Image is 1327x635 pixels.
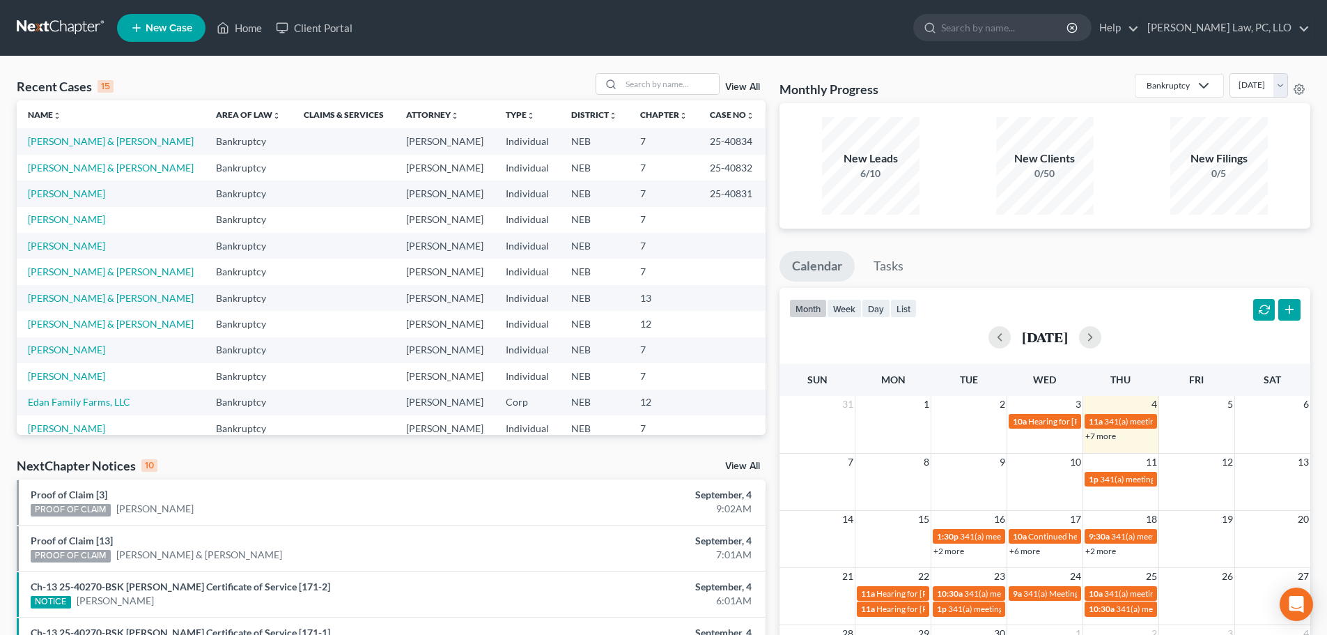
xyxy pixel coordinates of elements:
[1013,588,1022,599] span: 9a
[1280,588,1313,621] div: Open Intercom Messenger
[1189,374,1204,385] span: Fri
[948,604,1082,614] span: 341(a) meeting for [PERSON_NAME]
[876,588,985,599] span: Hearing for [PERSON_NAME]
[922,454,931,470] span: 8
[17,457,157,474] div: NextChapter Notices
[495,128,560,154] td: Individual
[146,23,192,33] span: New Case
[1074,396,1082,413] span: 3
[28,318,194,330] a: [PERSON_NAME] & [PERSON_NAME]
[560,311,628,337] td: NEB
[495,155,560,181] td: Individual
[1111,531,1319,542] span: 341(a) meeting for [PERSON_NAME] & [PERSON_NAME]
[205,155,292,181] td: Bankruptcy
[560,390,628,415] td: NEB
[993,511,1007,528] span: 16
[822,167,919,181] div: 6/10
[629,390,699,415] td: 12
[1110,374,1131,385] span: Thu
[827,299,862,318] button: week
[725,82,760,92] a: View All
[1033,374,1056,385] span: Wed
[699,155,766,181] td: 25-40832
[876,604,1034,614] span: Hearing for [PERSON_NAME] Land & Cattle
[269,15,359,40] a: Client Portal
[861,588,875,599] span: 11a
[640,109,688,120] a: Chapterunfold_more
[17,78,114,95] div: Recent Cases
[216,109,281,120] a: Area of Lawunfold_more
[1220,454,1234,470] span: 12
[205,363,292,389] td: Bankruptcy
[629,155,699,181] td: 7
[960,374,978,385] span: Tue
[941,15,1069,40] input: Search by name...
[272,112,281,120] i: unfold_more
[1150,396,1158,413] span: 4
[293,100,395,128] th: Claims & Services
[28,370,105,382] a: [PERSON_NAME]
[495,311,560,337] td: Individual
[1144,454,1158,470] span: 11
[495,259,560,284] td: Individual
[116,502,194,516] a: [PERSON_NAME]
[77,594,154,608] a: [PERSON_NAME]
[1144,511,1158,528] span: 18
[1028,416,1137,427] span: Hearing for [PERSON_NAME]
[495,337,560,363] td: Individual
[1226,396,1234,413] span: 5
[841,396,855,413] span: 31
[571,109,617,120] a: Districtunfold_more
[960,531,1094,542] span: 341(a) meeting for [PERSON_NAME]
[495,207,560,233] td: Individual
[1085,431,1116,441] a: +7 more
[1147,79,1190,91] div: Bankruptcy
[205,259,292,284] td: Bankruptcy
[998,396,1007,413] span: 2
[495,285,560,311] td: Individual
[1100,474,1234,484] span: 341(a) meeting for [PERSON_NAME]
[205,128,292,154] td: Bankruptcy
[141,459,157,472] div: 10
[1104,588,1239,599] span: 341(a) meeting for [PERSON_NAME]
[629,285,699,311] td: 13
[1296,511,1310,528] span: 20
[205,390,292,415] td: Bankruptcy
[28,188,105,199] a: [PERSON_NAME]
[1089,531,1110,542] span: 9:30a
[395,207,495,233] td: [PERSON_NAME]
[1140,15,1310,40] a: [PERSON_NAME] Law, PC, LLO
[395,363,495,389] td: [PERSON_NAME]
[506,109,535,120] a: Typeunfold_more
[621,74,719,94] input: Search by name...
[205,285,292,311] td: Bankruptcy
[31,550,111,563] div: PROOF OF CLAIM
[560,285,628,311] td: NEB
[1104,416,1312,427] span: 341(a) meeting for [PERSON_NAME] & [PERSON_NAME]
[205,311,292,337] td: Bankruptcy
[1013,416,1027,427] span: 10a
[1069,568,1082,585] span: 24
[210,15,269,40] a: Home
[841,568,855,585] span: 21
[996,167,1094,181] div: 0/50
[846,454,855,470] span: 7
[841,511,855,528] span: 14
[779,251,855,282] a: Calendar
[28,292,194,304] a: [PERSON_NAME] & [PERSON_NAME]
[560,415,628,441] td: NEB
[1085,546,1116,556] a: +2 more
[1089,588,1103,599] span: 10a
[28,162,194,174] a: [PERSON_NAME] & [PERSON_NAME]
[495,181,560,206] td: Individual
[1089,474,1099,484] span: 1p
[1069,454,1082,470] span: 10
[1023,588,1241,599] span: 341(a) Meeting for [PERSON_NAME] and [PERSON_NAME]
[395,285,495,311] td: [PERSON_NAME]
[1264,374,1281,385] span: Sat
[395,415,495,441] td: [PERSON_NAME]
[395,311,495,337] td: [PERSON_NAME]
[807,374,828,385] span: Sun
[395,233,495,259] td: [PERSON_NAME]
[31,489,107,500] a: Proof of Claim [3]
